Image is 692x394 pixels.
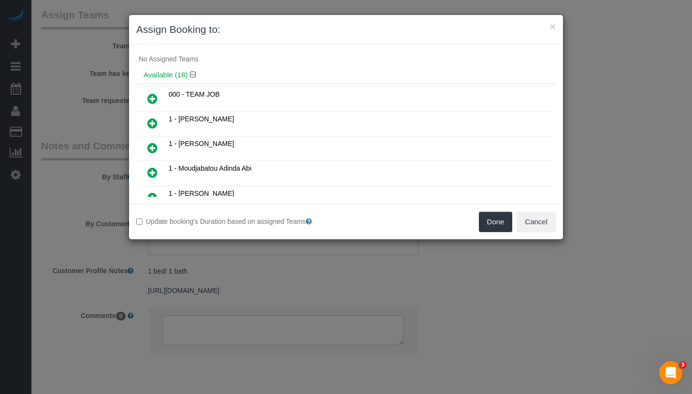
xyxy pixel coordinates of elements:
[169,115,234,123] span: 1 - [PERSON_NAME]
[479,212,513,232] button: Done
[136,219,143,225] input: Update booking's Duration based on assigned Teams
[169,90,220,98] span: 000 - TEAM JOB
[679,361,687,369] span: 3
[550,21,556,31] button: ×
[136,22,556,37] h3: Assign Booking to:
[659,361,682,384] iframe: Intercom live chat
[139,55,198,63] span: No Assigned Teams
[169,190,234,197] span: 1 - [PERSON_NAME]
[517,212,556,232] button: Cancel
[136,217,339,226] label: Update booking's Duration based on assigned Teams
[169,164,251,172] span: 1 - Moudjabatou Adinda Abi
[169,140,234,147] span: 1 - [PERSON_NAME]
[144,71,548,79] h4: Available (18)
